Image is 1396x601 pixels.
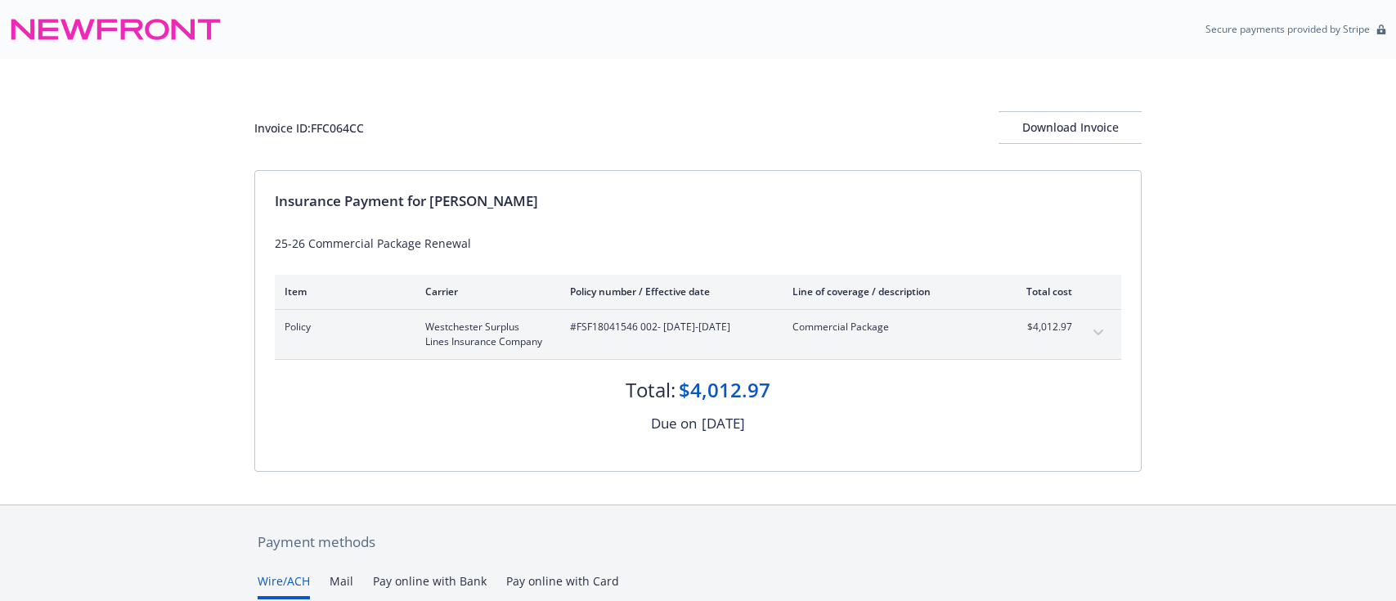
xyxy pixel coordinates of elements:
[626,376,676,404] div: Total:
[275,310,1121,359] div: PolicyWestchester Surplus Lines Insurance Company#FSF18041546 002- [DATE]-[DATE]Commercial Packag...
[1011,285,1072,298] div: Total cost
[373,572,487,599] button: Pay online with Bank
[425,320,544,349] span: Westchester Surplus Lines Insurance Company
[506,572,619,599] button: Pay online with Card
[651,413,697,434] div: Due on
[285,285,399,298] div: Item
[254,119,364,137] div: Invoice ID: FFC064CC
[275,235,1121,252] div: 25-26 Commercial Package Renewal
[258,572,310,599] button: Wire/ACH
[425,285,544,298] div: Carrier
[702,413,745,434] div: [DATE]
[258,531,1138,553] div: Payment methods
[999,112,1142,143] div: Download Invoice
[570,320,766,334] span: #FSF18041546 002 - [DATE]-[DATE]
[1011,320,1072,334] span: $4,012.97
[792,285,985,298] div: Line of coverage / description
[999,111,1142,144] button: Download Invoice
[285,320,399,334] span: Policy
[330,572,353,599] button: Mail
[679,376,770,404] div: $4,012.97
[792,320,985,334] span: Commercial Package
[1085,320,1111,346] button: expand content
[1205,22,1370,36] p: Secure payments provided by Stripe
[275,191,1121,212] div: Insurance Payment for [PERSON_NAME]
[570,285,766,298] div: Policy number / Effective date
